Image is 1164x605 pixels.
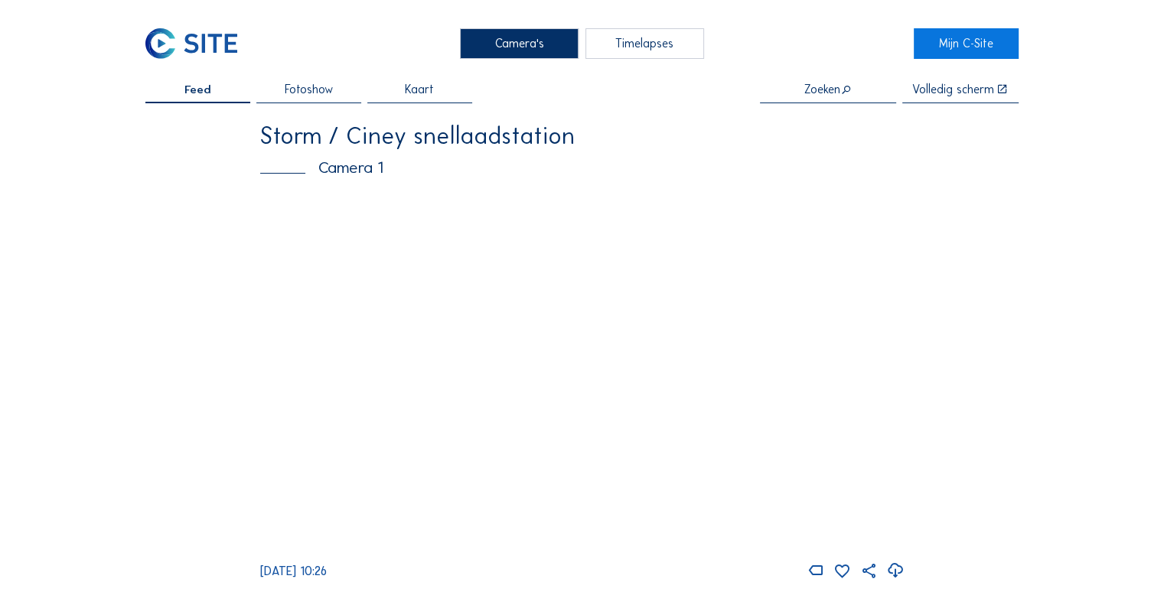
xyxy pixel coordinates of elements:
[260,125,904,148] div: Storm / Ciney snellaadstation
[914,28,1019,59] a: Mijn C-Site
[285,83,333,95] span: Fotoshow
[585,28,704,59] div: Timelapses
[145,28,236,59] img: C-SITE Logo
[184,83,211,95] span: Feed
[912,83,994,95] div: Volledig scherm
[145,28,250,59] a: C-SITE Logo
[460,28,579,59] div: Camera's
[260,189,904,553] img: Image
[405,83,434,95] span: Kaart
[260,564,327,578] span: [DATE] 10:26
[260,159,904,176] div: Camera 1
